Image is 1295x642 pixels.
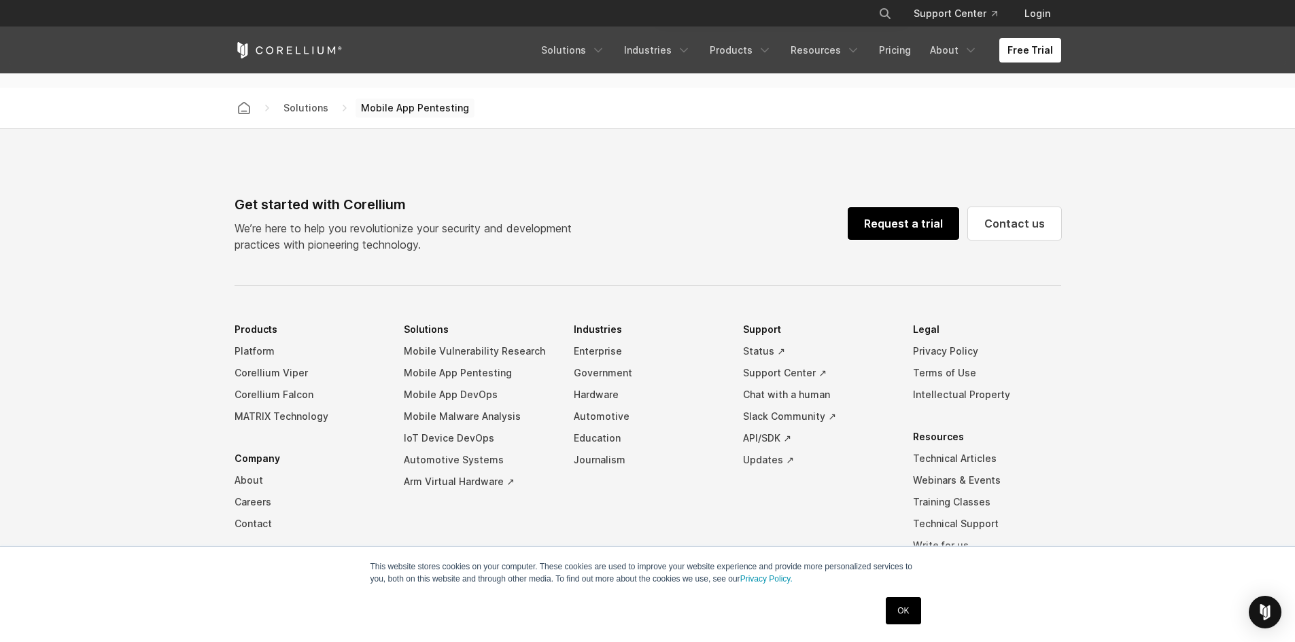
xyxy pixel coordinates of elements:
[235,42,343,58] a: Corellium Home
[404,362,552,384] a: Mobile App Pentesting
[743,427,891,449] a: API/SDK ↗
[1249,596,1281,628] div: Open Intercom Messenger
[574,362,722,384] a: Government
[848,207,959,240] a: Request a trial
[278,99,334,116] span: Solutions
[913,491,1061,513] a: Training Classes
[235,513,383,535] a: Contact
[913,535,1061,556] a: Write for us
[404,471,552,493] a: Arm Virtual Hardware ↗
[235,362,383,384] a: Corellium Viper
[913,448,1061,469] a: Technical Articles
[533,38,1061,63] div: Navigation Menu
[999,38,1061,63] a: Free Trial
[574,427,722,449] a: Education
[235,340,383,362] a: Platform
[533,38,613,63] a: Solutions
[235,319,1061,613] div: Navigation Menu
[235,194,583,215] div: Get started with Corellium
[574,406,722,427] a: Automotive
[404,340,552,362] a: Mobile Vulnerability Research
[743,362,891,384] a: Support Center ↗
[743,340,891,362] a: Status ↗
[968,207,1061,240] a: Contact us
[574,449,722,471] a: Journalism
[913,362,1061,384] a: Terms of Use
[913,384,1061,406] a: Intellectual Property
[404,449,552,471] a: Automotive Systems
[616,38,699,63] a: Industries
[743,384,891,406] a: Chat with a human
[740,574,793,584] a: Privacy Policy.
[702,38,780,63] a: Products
[1014,1,1061,26] a: Login
[574,340,722,362] a: Enterprise
[404,427,552,449] a: IoT Device DevOps
[370,560,925,585] p: This website stores cookies on your computer. These cookies are used to improve your website expe...
[913,513,1061,535] a: Technical Support
[235,491,383,513] a: Careers
[232,99,256,118] a: Corellium home
[235,220,583,253] p: We’re here to help you revolutionize your security and development practices with pioneering tech...
[886,597,920,624] a: OK
[404,406,552,427] a: Mobile Malware Analysis
[404,384,552,406] a: Mobile App DevOps
[922,38,986,63] a: About
[873,1,897,26] button: Search
[235,469,383,491] a: About
[871,38,919,63] a: Pricing
[743,406,891,427] a: Slack Community ↗
[235,384,383,406] a: Corellium Falcon
[782,38,868,63] a: Resources
[862,1,1061,26] div: Navigation Menu
[356,99,474,118] span: Mobile App Pentesting
[913,340,1061,362] a: Privacy Policy
[903,1,1008,26] a: Support Center
[235,406,383,427] a: MATRIX Technology
[743,449,891,471] a: Updates ↗
[913,469,1061,491] a: Webinars & Events
[278,101,334,115] div: Solutions
[574,384,722,406] a: Hardware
